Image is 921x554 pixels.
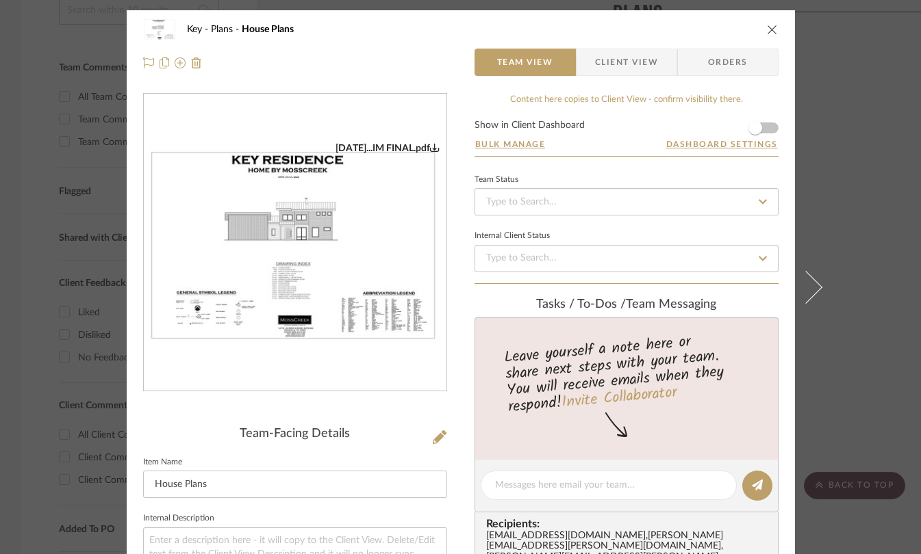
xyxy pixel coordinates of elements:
span: Orders [693,49,763,76]
div: Team-Facing Details [143,427,447,442]
label: Internal Description [143,515,214,522]
img: 1d8f10e8-dcba-4bd1-bda4-2cfb74ebb758_436x436.jpg [144,142,446,344]
div: Content here copies to Client View - confirm visibility there. [475,93,779,107]
div: Internal Client Status [475,233,550,239]
span: Key [187,25,211,34]
button: Bulk Manage [475,138,546,150]
div: [DATE]...IM FINAL.pdf [336,142,440,155]
button: close [766,23,779,36]
button: Dashboard Settings [666,138,779,150]
div: Team Status [475,176,518,183]
span: Tasks / To-Dos / [536,298,626,311]
span: Plans [211,25,242,34]
span: Team View [497,49,553,76]
input: Type to Search… [475,245,779,272]
span: Recipients: [486,518,772,530]
span: House Plans [242,25,294,34]
img: Remove from project [191,57,202,68]
span: Client View [595,49,658,76]
div: 0 [144,142,446,344]
a: Invite Collaborator [560,381,677,415]
div: Leave yourself a note here or share next steps with your team. You will receive emails when they ... [472,327,780,419]
img: 1d8f10e8-dcba-4bd1-bda4-2cfb74ebb758_48x40.jpg [143,16,176,43]
div: team Messaging [475,298,779,313]
label: Item Name [143,459,182,466]
input: Enter Item Name [143,471,447,498]
input: Type to Search… [475,188,779,215]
